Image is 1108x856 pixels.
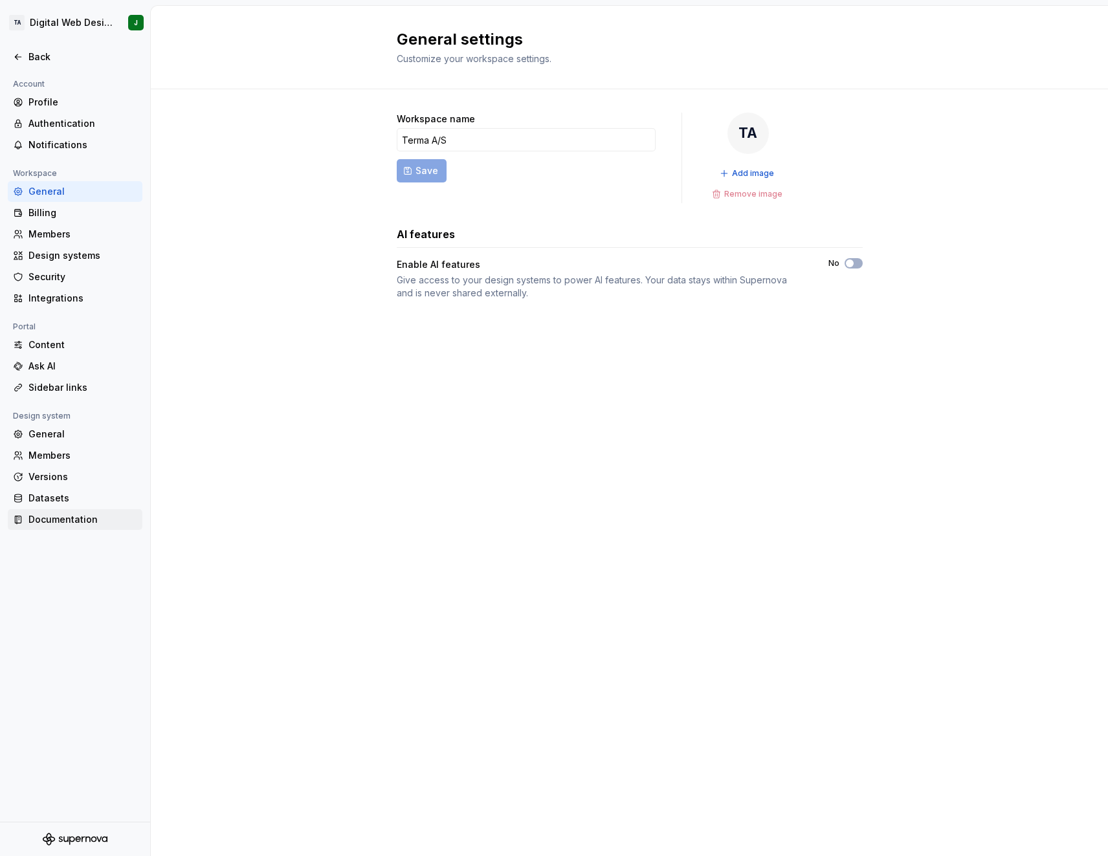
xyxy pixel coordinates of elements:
div: Versions [28,470,137,483]
div: Content [28,338,137,351]
div: Account [8,76,50,92]
div: Give access to your design systems to power AI features. Your data stays within Supernova and is ... [397,274,805,300]
a: Notifications [8,135,142,155]
svg: Supernova Logo [43,833,107,846]
div: Notifications [28,138,137,151]
div: Datasets [28,492,137,505]
a: Billing [8,203,142,223]
div: Back [28,50,137,63]
a: Sidebar links [8,377,142,398]
a: Content [8,335,142,355]
div: Enable AI features [397,258,480,271]
a: Datasets [8,488,142,509]
div: Ask AI [28,360,137,373]
div: Security [28,270,137,283]
button: Add image [716,164,780,182]
div: Members [28,228,137,241]
h3: AI features [397,226,455,242]
a: Integrations [8,288,142,309]
a: Ask AI [8,356,142,377]
label: No [828,258,839,269]
label: Workspace name [397,113,475,126]
div: Digital Web Design [30,16,113,29]
div: Billing [28,206,137,219]
span: Add image [732,168,774,179]
a: Versions [8,466,142,487]
button: TADigital Web DesignJ [3,8,148,37]
div: Profile [28,96,137,109]
div: Portal [8,319,41,335]
h2: General settings [397,29,847,50]
span: Customize your workspace settings. [397,53,551,64]
a: Security [8,267,142,287]
a: General [8,424,142,444]
div: TA [9,15,25,30]
div: General [28,185,137,198]
a: Profile [8,92,142,113]
div: Authentication [28,117,137,130]
div: Integrations [28,292,137,305]
a: Members [8,224,142,245]
div: TA [727,113,769,154]
div: Design systems [28,249,137,262]
div: Members [28,449,137,462]
div: J [134,17,138,28]
a: Authentication [8,113,142,134]
div: Design system [8,408,76,424]
div: Documentation [28,513,137,526]
a: Back [8,47,142,67]
a: Documentation [8,509,142,530]
div: General [28,428,137,441]
div: Workspace [8,166,62,181]
a: General [8,181,142,202]
div: Sidebar links [28,381,137,394]
a: Members [8,445,142,466]
a: Design systems [8,245,142,266]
